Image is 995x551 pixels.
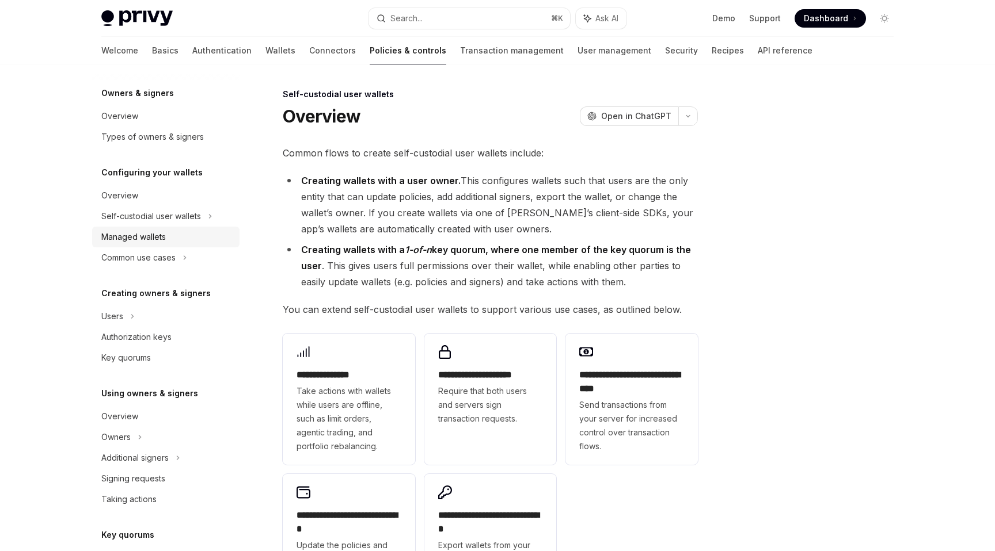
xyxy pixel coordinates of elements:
h5: Owners & signers [101,86,174,100]
button: Search...⌘K [369,8,570,29]
a: User management [578,37,651,64]
strong: Creating wallets with a user owner. [301,175,461,186]
span: You can extend self-custodial user wallets to support various use cases, as outlined below. [283,301,698,317]
em: 1-of-n [405,244,432,255]
li: This configures wallets such that users are the only entity that can update policies, add additio... [283,173,698,237]
a: Transaction management [460,37,564,64]
span: Send transactions from your server for increased control over transaction flows. [579,398,684,453]
a: Authentication [192,37,252,64]
h5: Key quorums [101,528,154,542]
span: Dashboard [804,13,848,24]
a: Dashboard [795,9,866,28]
h1: Overview [283,106,360,127]
a: Key quorums [92,347,240,368]
button: Open in ChatGPT [580,106,678,126]
div: Signing requests [101,472,165,485]
a: Recipes [712,37,744,64]
h5: Configuring your wallets [101,166,203,179]
a: Basics [152,37,179,64]
a: Security [665,37,698,64]
span: Require that both users and servers sign transaction requests. [438,384,543,426]
a: Authorization keys [92,327,240,347]
div: Users [101,309,123,323]
span: Take actions with wallets while users are offline, such as limit orders, agentic trading, and por... [297,384,401,453]
a: Welcome [101,37,138,64]
a: **** **** *****Take actions with wallets while users are offline, such as limit orders, agentic t... [283,334,415,465]
span: Common flows to create self-custodial user wallets include: [283,145,698,161]
span: Open in ChatGPT [601,110,671,122]
div: Owners [101,430,131,444]
a: Support [749,13,781,24]
div: Search... [390,12,423,25]
div: Taking actions [101,492,157,506]
div: Overview [101,410,138,423]
span: Ask AI [595,13,618,24]
a: Taking actions [92,489,240,510]
h5: Using owners & signers [101,387,198,400]
div: Self-custodial user wallets [283,89,698,100]
a: Managed wallets [92,227,240,247]
a: Signing requests [92,468,240,489]
button: Ask AI [576,8,626,29]
div: Types of owners & signers [101,130,204,144]
a: Types of owners & signers [92,127,240,147]
a: Overview [92,185,240,206]
div: Key quorums [101,351,151,365]
li: . This gives users full permissions over their wallet, while enabling other parties to easily upd... [283,242,698,290]
h5: Creating owners & signers [101,286,211,300]
a: API reference [758,37,812,64]
a: Connectors [309,37,356,64]
strong: Creating wallets with a key quorum, where one member of the key quorum is the user [301,244,691,271]
a: Policies & controls [370,37,446,64]
div: Additional signers [101,451,169,465]
a: Demo [712,13,735,24]
div: Managed wallets [101,230,166,244]
button: Toggle dark mode [875,9,894,28]
div: Authorization keys [101,330,172,344]
div: Common use cases [101,251,176,265]
div: Overview [101,109,138,123]
a: Wallets [265,37,295,64]
div: Overview [101,189,138,202]
a: Overview [92,406,240,427]
img: light logo [101,10,173,26]
div: Self-custodial user wallets [101,209,201,223]
span: ⌘ K [551,14,563,23]
a: Overview [92,106,240,127]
